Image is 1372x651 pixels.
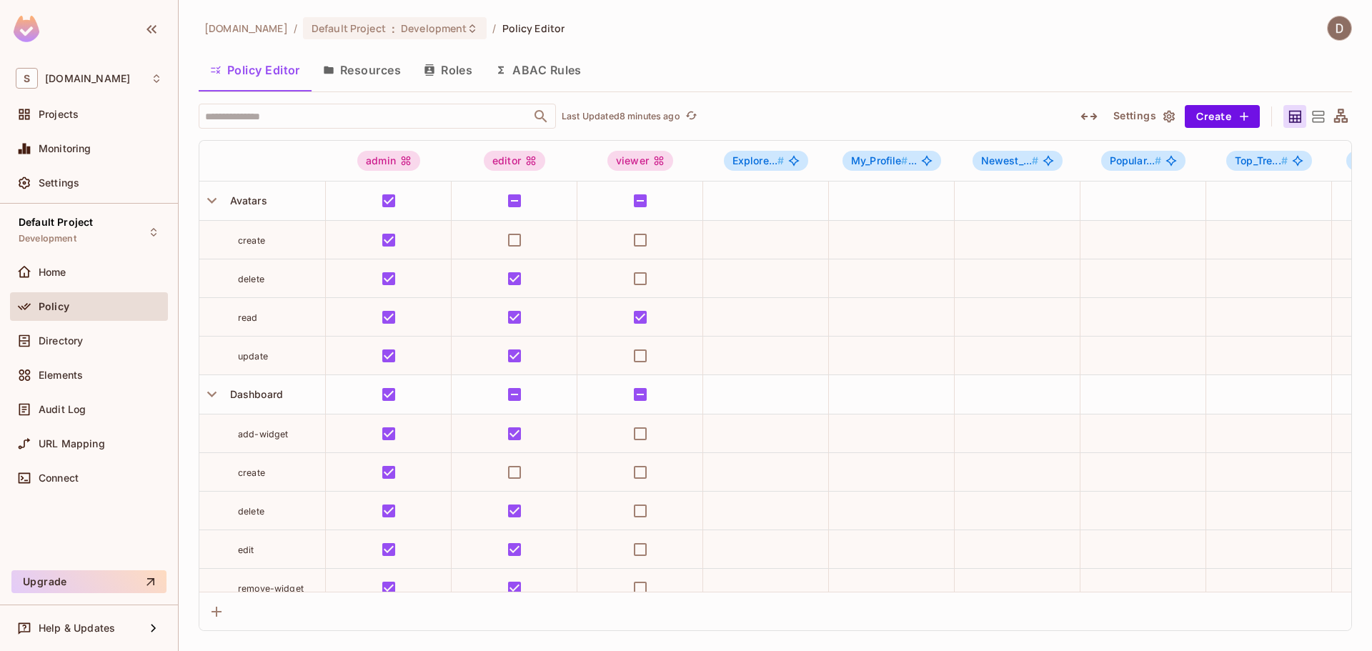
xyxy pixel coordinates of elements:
span: Development [19,233,76,244]
span: # [901,154,908,167]
span: Connect [39,472,79,484]
span: Settings [39,177,79,189]
span: Development [401,21,467,35]
span: Explore... [732,154,785,167]
span: : [391,23,396,34]
span: Policy [39,301,69,312]
span: Top_Trending#admin [1226,151,1312,171]
span: My_Profile#admin [842,151,941,171]
button: Create [1185,105,1260,128]
button: Roles [412,52,484,88]
span: # [1281,154,1288,167]
button: Policy Editor [199,52,312,88]
span: create [238,235,265,246]
img: Dat Nghiem Quoc [1328,16,1351,40]
span: add-widget [238,429,289,439]
span: Default Project [19,217,93,228]
span: read [238,312,258,323]
span: Explore_Avatar#admin [724,151,809,171]
span: Home [39,267,66,278]
span: Default Project [312,21,386,35]
button: Resources [312,52,412,88]
span: # [1032,154,1038,167]
span: create [238,467,265,478]
div: viewer [607,151,673,171]
img: SReyMgAAAABJRU5ErkJggg== [14,16,39,42]
span: Projects [39,109,79,120]
span: Click to refresh data [680,108,700,125]
span: refresh [685,109,697,124]
span: # [1155,154,1161,167]
span: Audit Log [39,404,86,415]
button: Open [531,106,551,126]
button: refresh [683,108,700,125]
span: the active workspace [204,21,288,35]
span: S [16,68,38,89]
span: Top_Tre... [1235,154,1288,167]
span: Popular_Avatars#admin [1101,151,1186,171]
p: Last Updated 8 minutes ago [562,111,680,122]
span: Help & Updates [39,622,115,634]
span: # [777,154,784,167]
span: Avatars [224,194,267,207]
button: ABAC Rules [484,52,593,88]
div: editor [484,151,545,171]
span: URL Mapping [39,438,105,449]
span: Workspace: savameta.com [45,73,130,84]
span: remove-widget [238,583,304,594]
li: / [492,21,496,35]
span: Directory [39,335,83,347]
span: Newest_Avatars#admin [973,151,1063,171]
li: / [294,21,297,35]
span: edit [238,545,254,555]
span: My_Profile [851,154,908,167]
span: delete [238,506,264,517]
button: Settings [1108,105,1179,128]
span: Policy Editor [502,21,565,35]
span: Popular... [1110,154,1162,167]
span: delete [238,274,264,284]
button: Upgrade [11,570,166,593]
span: update [238,351,268,362]
span: Dashboard [224,388,283,400]
span: Newest_... [981,154,1039,167]
span: ... [851,155,917,167]
span: Elements [39,369,83,381]
div: admin [357,151,420,171]
span: Monitoring [39,143,91,154]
